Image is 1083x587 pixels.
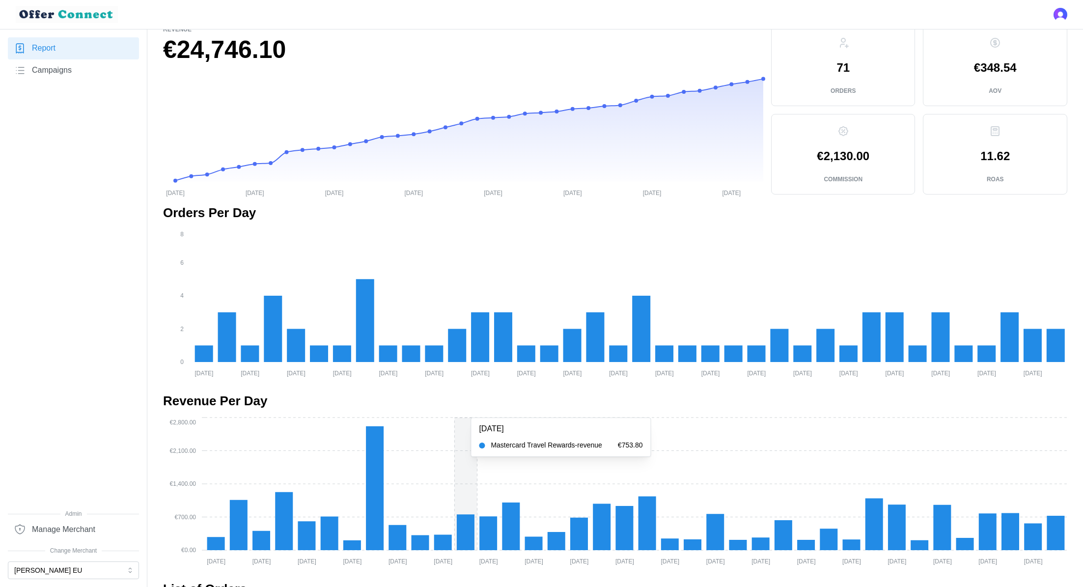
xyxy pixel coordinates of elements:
[404,189,423,196] tspan: [DATE]
[484,189,502,196] tspan: [DATE]
[241,369,259,376] tspan: [DATE]
[609,369,628,376] tspan: [DATE]
[16,6,118,23] img: loyalBe Logo
[298,558,316,565] tspan: [DATE]
[886,369,904,376] tspan: [DATE]
[722,189,741,196] tspan: [DATE]
[797,558,816,565] tspan: [DATE]
[425,369,444,376] tspan: [DATE]
[661,558,679,565] tspan: [DATE]
[163,26,763,34] p: Revenue
[180,230,184,237] tspan: 8
[170,419,196,426] tspan: €2,800.00
[163,204,1067,222] h2: Orders Per Day
[831,87,856,95] p: Orders
[166,189,185,196] tspan: [DATE]
[8,59,139,82] a: Campaigns
[32,64,72,77] span: Campaigns
[1024,369,1042,376] tspan: [DATE]
[980,150,1010,162] p: 11.62
[931,369,950,376] tspan: [DATE]
[751,558,770,565] tspan: [DATE]
[977,369,996,376] tspan: [DATE]
[434,558,452,565] tspan: [DATE]
[180,259,184,266] tspan: 6
[170,480,196,487] tspan: €1,400.00
[32,524,95,536] span: Manage Merchant
[570,558,589,565] tspan: [DATE]
[978,558,997,565] tspan: [DATE]
[643,189,662,196] tspan: [DATE]
[563,369,582,376] tspan: [DATE]
[8,509,139,519] span: Admin
[389,558,407,565] tspan: [DATE]
[8,561,139,579] button: [PERSON_NAME] EU
[525,558,543,565] tspan: [DATE]
[180,359,184,365] tspan: 0
[181,547,196,554] tspan: €0.00
[706,558,725,565] tspan: [DATE]
[32,42,56,55] span: Report
[933,558,952,565] tspan: [DATE]
[8,37,139,59] a: Report
[175,514,196,521] tspan: €700.00
[163,34,763,66] h1: €24,746.10
[1054,8,1067,22] button: Open user button
[246,189,264,196] tspan: [DATE]
[1024,558,1043,565] tspan: [DATE]
[842,558,861,565] tspan: [DATE]
[701,369,720,376] tspan: [DATE]
[793,369,812,376] tspan: [DATE]
[817,150,869,162] p: €2,130.00
[517,369,536,376] tspan: [DATE]
[195,369,214,376] tspan: [DATE]
[379,369,397,376] tspan: [DATE]
[1054,8,1067,22] img: 's logo
[325,189,344,196] tspan: [DATE]
[170,447,196,454] tspan: €2,100.00
[615,558,634,565] tspan: [DATE]
[180,326,184,333] tspan: 2
[824,175,862,184] p: Commission
[471,369,490,376] tspan: [DATE]
[974,62,1017,74] p: €348.54
[563,189,582,196] tspan: [DATE]
[180,292,184,299] tspan: 4
[747,369,766,376] tspan: [DATE]
[888,558,907,565] tspan: [DATE]
[287,369,305,376] tspan: [DATE]
[836,62,850,74] p: 71
[252,558,271,565] tspan: [DATE]
[8,546,139,556] span: Change Merchant
[987,175,1004,184] p: ROAS
[839,369,858,376] tspan: [DATE]
[479,558,498,565] tspan: [DATE]
[333,369,352,376] tspan: [DATE]
[8,518,139,540] a: Manage Merchant
[343,558,361,565] tspan: [DATE]
[655,369,674,376] tspan: [DATE]
[989,87,1001,95] p: AOV
[163,392,1067,410] h2: Revenue Per Day
[207,558,225,565] tspan: [DATE]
